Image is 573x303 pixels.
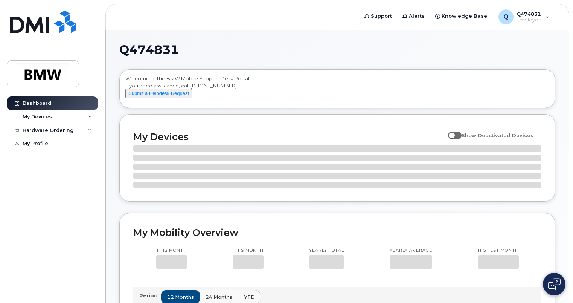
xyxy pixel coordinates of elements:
div: Welcome to the BMW Mobile Support Desk Portal If you need assistance, call [PHONE_NUMBER]. [125,75,549,105]
input: Show Deactivated Devices [448,128,454,134]
span: Show Deactivated Devices [462,132,533,138]
p: Yearly total [309,248,344,254]
a: Submit a Helpdesk Request [125,90,192,96]
h2: My Mobility Overview [133,227,541,238]
button: Submit a Helpdesk Request [125,89,192,98]
p: This month [233,248,264,254]
p: Yearly average [390,248,432,254]
p: This month [156,248,187,254]
img: Open chat [548,278,561,290]
p: Period [139,292,161,299]
p: Highest month [478,248,519,254]
span: Q474831 [119,44,179,55]
span: YTD [244,294,255,301]
span: 24 months [206,294,232,301]
h2: My Devices [133,131,444,142]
